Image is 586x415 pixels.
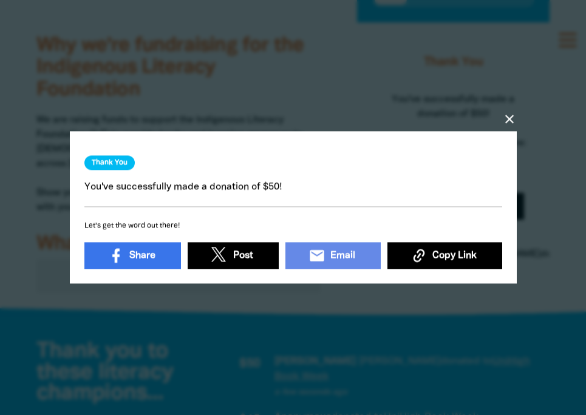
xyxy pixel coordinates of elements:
button: Copy Link [387,242,502,269]
button: close [502,112,517,127]
h6: Let's get the word out there! [84,220,502,233]
h3: Thank You [84,156,135,170]
a: Post [188,242,279,269]
p: You've successfully made a donation of $50! [84,180,502,195]
a: Share [84,242,181,269]
span: Share [129,248,155,263]
a: emailEmail [285,242,380,269]
span: Post [233,248,253,263]
i: email [308,247,325,264]
span: Copy Link [432,248,476,263]
span: Email [330,248,355,263]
